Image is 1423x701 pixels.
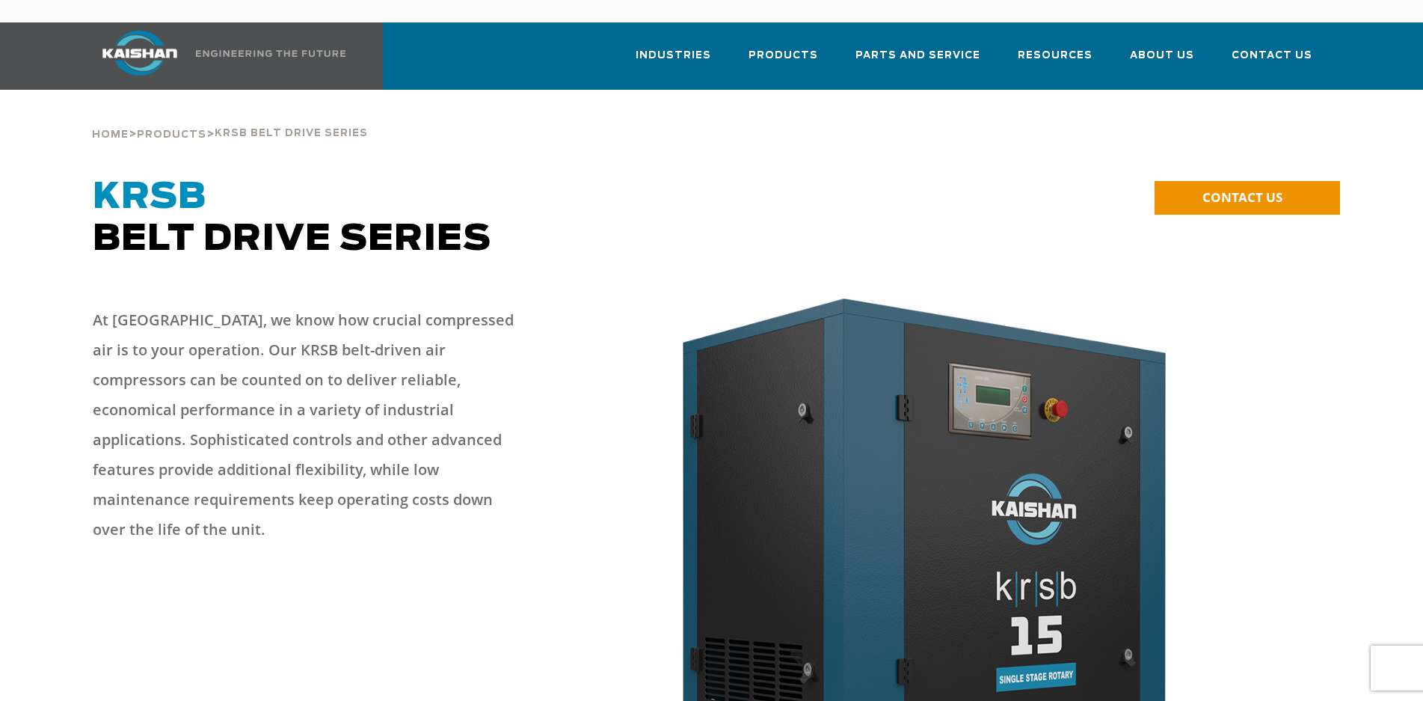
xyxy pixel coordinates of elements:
[93,180,491,257] span: Belt Drive Series
[1130,47,1194,64] span: About Us
[84,31,196,76] img: kaishan logo
[196,50,345,57] img: Engineering the future
[636,47,711,64] span: Industries
[92,90,368,147] div: > >
[93,180,206,215] span: KRSB
[1232,36,1312,87] a: Contact Us
[1232,47,1312,64] span: Contact Us
[855,47,980,64] span: Parts and Service
[855,36,980,87] a: Parts and Service
[1130,36,1194,87] a: About Us
[92,127,129,141] a: Home
[93,305,526,545] p: At [GEOGRAPHIC_DATA], we know how crucial compressed air is to your operation. Our KRSB belt-driv...
[137,130,206,140] span: Products
[92,130,129,140] span: Home
[749,36,818,87] a: Products
[636,36,711,87] a: Industries
[137,127,206,141] a: Products
[215,129,368,138] span: krsb belt drive series
[1155,181,1340,215] a: CONTACT US
[1018,36,1092,87] a: Resources
[1018,47,1092,64] span: Resources
[749,47,818,64] span: Products
[84,22,348,90] a: Kaishan USA
[1202,189,1282,206] span: CONTACT US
